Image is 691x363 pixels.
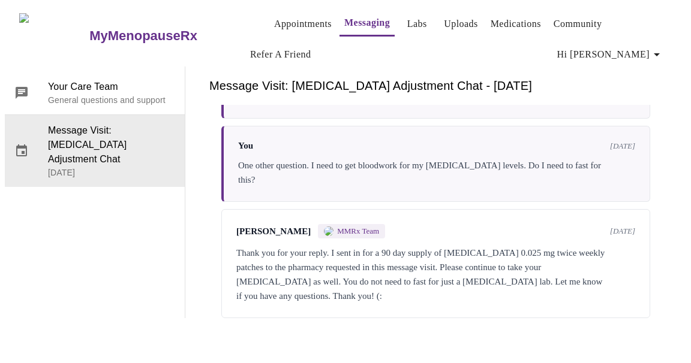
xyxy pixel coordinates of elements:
a: Medications [491,16,541,32]
a: MyMenopauseRx [88,15,245,57]
div: One other question. I need to get bloodwork for my [MEDICAL_DATA] levels. Do I need to fast for t... [238,158,635,187]
button: Community [549,12,607,36]
a: Appointments [274,16,332,32]
a: Labs [407,16,427,32]
span: You [238,141,253,151]
h6: Message Visit: [MEDICAL_DATA] Adjustment Chat - [DATE] [209,76,662,95]
button: Messaging [340,11,395,37]
h3: MyMenopauseRx [89,28,197,44]
span: [DATE] [610,226,635,236]
button: Hi [PERSON_NAME] [552,43,669,66]
div: Your Care TeamGeneral questions and support [5,71,185,114]
div: Message Visit: [MEDICAL_DATA] Adjustment Chat[DATE] [5,115,185,187]
span: Hi [PERSON_NAME] [557,46,664,63]
img: MMRX [324,226,334,236]
span: [PERSON_NAME] [236,226,311,237]
button: Labs [398,12,436,36]
a: Refer a Friend [250,46,311,63]
a: Community [554,16,602,32]
button: Medications [486,12,546,36]
button: Appointments [269,12,337,36]
p: [DATE] [48,167,175,179]
button: Refer a Friend [245,43,316,66]
a: Messaging [344,14,390,31]
button: Uploads [439,12,483,36]
span: MMRx Team [337,226,379,236]
div: Thank you for your reply. I sent in for a 90 day supply of [MEDICAL_DATA] 0.025 mg twice weekly p... [236,246,635,303]
span: Your Care Team [48,80,175,94]
p: General questions and support [48,94,175,106]
a: Uploads [444,16,478,32]
span: [DATE] [610,141,635,151]
img: MyMenopauseRx Logo [19,13,88,58]
span: Message Visit: [MEDICAL_DATA] Adjustment Chat [48,123,175,167]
